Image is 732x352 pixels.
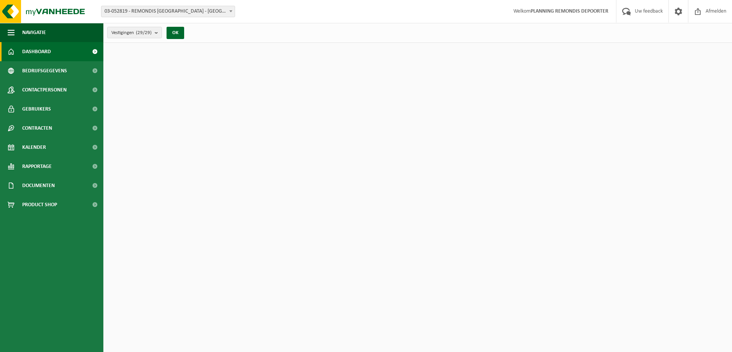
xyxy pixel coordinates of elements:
[22,119,52,138] span: Contracten
[22,195,57,214] span: Product Shop
[531,8,608,14] strong: PLANNING REMONDIS DEPOORTER
[22,99,51,119] span: Gebruikers
[22,23,46,42] span: Navigatie
[101,6,235,17] span: 03-052819 - REMONDIS WEST-VLAANDEREN - OOSTENDE
[167,27,184,39] button: OK
[22,138,46,157] span: Kalender
[136,30,152,35] count: (29/29)
[22,80,67,99] span: Contactpersonen
[111,27,152,39] span: Vestigingen
[22,61,67,80] span: Bedrijfsgegevens
[22,42,51,61] span: Dashboard
[22,176,55,195] span: Documenten
[22,157,52,176] span: Rapportage
[107,27,162,38] button: Vestigingen(29/29)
